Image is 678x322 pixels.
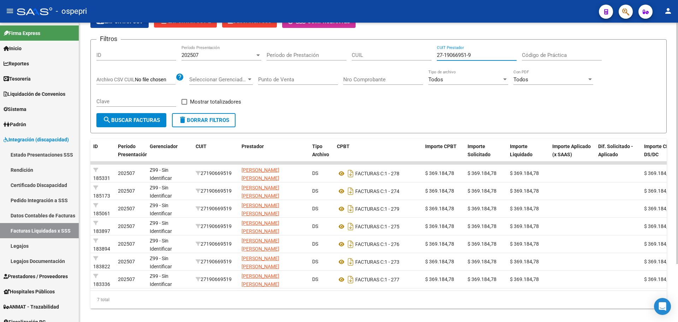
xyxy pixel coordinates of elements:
[239,139,309,170] datatable-header-cell: Prestador
[468,144,490,157] span: Importe Solicitado
[242,238,279,252] span: [PERSON_NAME] [PERSON_NAME]
[664,7,672,15] mat-icon: person
[178,116,187,124] mat-icon: delete
[337,186,420,197] div: 1 - 274
[118,259,135,264] span: 202507
[118,188,135,194] span: 202507
[425,223,454,229] span: $ 369.184,78
[507,139,549,170] datatable-header-cell: Importe Liquidado
[190,98,241,106] span: Mostrar totalizadores
[93,201,112,216] div: 185061
[176,73,184,81] mat-icon: help
[337,221,420,232] div: 1 - 275
[644,170,673,176] span: $ 369.184,78
[337,203,420,215] div: 1 - 279
[425,144,457,149] span: Importe CPBT
[189,76,246,83] span: Seleccionar Gerenciador
[346,168,355,179] i: Descargar documento
[334,139,422,170] datatable-header-cell: CPBT
[96,77,135,82] span: Archivo CSV CUIL
[346,274,355,285] i: Descargar documento
[193,139,239,170] datatable-header-cell: CUIT
[196,144,207,149] span: CUIT
[4,90,65,98] span: Liquidación de Convenios
[196,169,236,177] div: 27190669519
[118,223,135,229] span: 202507
[93,184,112,199] div: 185173
[465,139,507,170] datatable-header-cell: Importe Solicitado
[422,139,465,170] datatable-header-cell: Importe CPBT
[425,188,454,194] span: $ 369.184,78
[468,276,496,282] span: $ 369.184,78
[242,273,279,287] span: [PERSON_NAME] [PERSON_NAME]
[150,144,178,149] span: Gerenciador
[118,241,135,247] span: 202507
[242,256,279,269] span: [PERSON_NAME] [PERSON_NAME]
[510,223,539,229] span: $ 369.184,78
[182,52,198,58] span: 202507
[196,240,236,248] div: 27190669519
[337,144,350,149] span: CPBT
[4,136,69,144] span: Integración (discapacidad)
[4,60,29,68] span: Reportes
[468,170,496,176] span: $ 369.184,78
[312,144,329,157] span: Tipo Archivo
[644,188,673,194] span: $ 369.184,78
[4,273,68,280] span: Prestadores / Proveedores
[150,185,172,199] span: Z99 - Sin Identificar
[56,4,87,19] span: - ospepri
[178,117,229,123] span: Borrar Filtros
[425,170,454,176] span: $ 369.184,78
[644,144,676,157] span: Importe CPBT DS/DC
[196,258,236,266] div: 27190669519
[468,223,496,229] span: $ 369.184,78
[115,139,147,170] datatable-header-cell: Período Presentación
[468,206,496,211] span: $ 369.184,78
[135,77,176,83] input: Archivo CSV CUIL
[510,276,539,282] span: $ 369.184,78
[549,139,595,170] datatable-header-cell: Importe Aplicado (x SAAS)
[90,291,667,309] div: 7 total
[4,45,22,52] span: Inicio
[510,241,539,247] span: $ 369.184,78
[346,186,355,197] i: Descargar documento
[196,222,236,230] div: 27190669519
[346,221,355,232] i: Descargar documento
[312,276,318,282] span: DS
[4,105,26,113] span: Sistema
[425,241,454,247] span: $ 369.184,78
[510,170,539,176] span: $ 369.184,78
[90,139,115,170] datatable-header-cell: ID
[150,273,172,287] span: Z99 - Sin Identificar
[196,205,236,213] div: 27190669519
[312,241,318,247] span: DS
[355,277,385,282] span: FACTURAS C:
[337,168,420,179] div: 1 - 278
[6,7,14,15] mat-icon: menu
[150,220,172,234] span: Z99 - Sin Identificar
[552,144,591,157] span: Importe Aplicado (x SAAS)
[242,144,264,149] span: Prestador
[93,237,112,252] div: 183894
[510,188,539,194] span: $ 369.184,78
[118,276,135,282] span: 202507
[425,259,454,264] span: $ 369.184,78
[425,206,454,211] span: $ 369.184,78
[425,276,454,282] span: $ 369.184,78
[196,275,236,283] div: 27190669519
[355,206,385,212] span: FACTURAS C:
[150,256,172,269] span: Z99 - Sin Identificar
[103,116,111,124] mat-icon: search
[346,256,355,268] i: Descargar documento
[93,144,98,149] span: ID
[96,113,166,127] button: Buscar Facturas
[4,75,31,83] span: Tesorería
[468,188,496,194] span: $ 369.184,78
[309,139,334,170] datatable-header-cell: Tipo Archivo
[513,76,528,83] span: Todos
[147,139,193,170] datatable-header-cell: Gerenciador
[4,29,40,37] span: Firma Express
[93,254,112,269] div: 183822
[510,144,533,157] span: Importe Liquidado
[468,241,496,247] span: $ 369.184,78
